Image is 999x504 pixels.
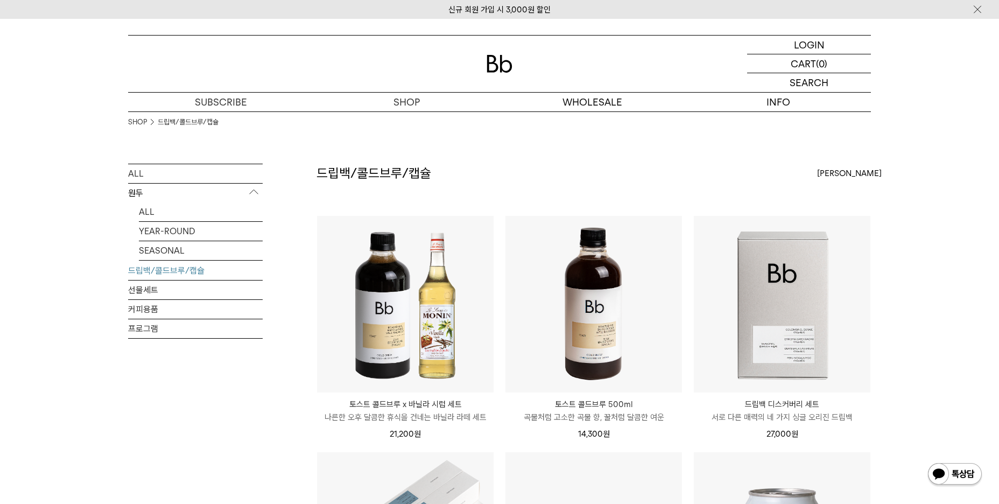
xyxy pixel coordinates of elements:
a: LOGIN [747,36,871,54]
a: SEASONAL [139,241,263,260]
span: 원 [414,429,421,439]
a: CART (0) [747,54,871,73]
p: WHOLESALE [500,93,685,111]
p: (0) [816,54,827,73]
a: 토스트 콜드브루 x 바닐라 시럽 세트 나른한 오후 달콤한 휴식을 건네는 바닐라 라떼 세트 [317,398,494,424]
a: 드립백/콜드브루/캡슐 [128,261,263,280]
p: 서로 다른 매력의 네 가지 싱글 오리진 드립백 [694,411,870,424]
p: 곡물처럼 고소한 곡물 향, 꿀처럼 달콤한 여운 [505,411,682,424]
p: LOGIN [794,36,825,54]
h2: 드립백/콜드브루/캡슐 [316,164,431,183]
a: SHOP [128,117,147,128]
a: 커피용품 [128,300,263,319]
img: 토스트 콜드브루 x 바닐라 시럽 세트 [317,216,494,393]
p: 드립백 디스커버리 세트 [694,398,870,411]
a: ALL [128,164,263,183]
a: 선물세트 [128,281,263,299]
a: 프로그램 [128,319,263,338]
p: 토스트 콜드브루 500ml [505,398,682,411]
span: 21,200 [390,429,421,439]
a: YEAR-ROUND [139,222,263,241]
p: 원두 [128,184,263,203]
span: 14,300 [578,429,610,439]
a: 드립백 디스커버리 세트 서로 다른 매력의 네 가지 싱글 오리진 드립백 [694,398,870,424]
span: 27,000 [766,429,798,439]
span: [PERSON_NAME] [817,167,882,180]
a: ALL [139,202,263,221]
a: SUBSCRIBE [128,93,314,111]
img: 드립백 디스커버리 세트 [694,216,870,393]
p: SEARCH [790,73,828,92]
a: 토스트 콜드브루 500ml 곡물처럼 고소한 곡물 향, 꿀처럼 달콤한 여운 [505,398,682,424]
p: INFO [685,93,871,111]
p: 나른한 오후 달콤한 휴식을 건네는 바닐라 라떼 세트 [317,411,494,424]
a: SHOP [314,93,500,111]
img: 카카오톡 채널 1:1 채팅 버튼 [927,462,983,488]
img: 토스트 콜드브루 500ml [505,216,682,393]
p: CART [791,54,816,73]
a: 드립백/콜드브루/캡슐 [158,117,219,128]
span: 원 [791,429,798,439]
span: 원 [603,429,610,439]
img: 로고 [487,55,512,73]
p: 토스트 콜드브루 x 바닐라 시럽 세트 [317,398,494,411]
a: 신규 회원 가입 시 3,000원 할인 [448,5,551,15]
